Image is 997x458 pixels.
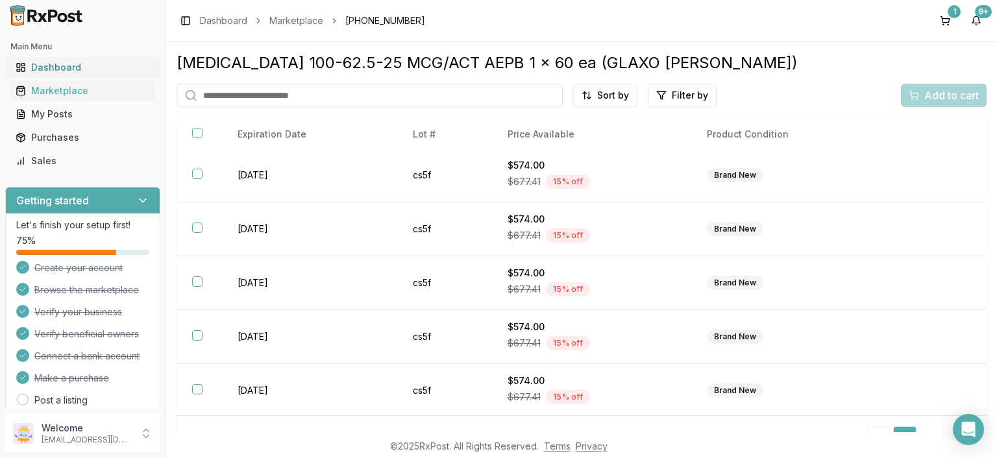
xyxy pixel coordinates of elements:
[546,336,590,350] div: 15 % off
[397,256,492,310] td: cs5f
[508,374,676,387] div: $574.00
[222,117,397,152] th: Expiration Date
[222,149,397,202] td: [DATE]
[16,154,150,167] div: Sales
[966,10,987,31] button: 9+
[10,56,155,79] a: Dashboard
[16,131,150,144] div: Purchases
[948,5,961,18] div: 1
[34,328,139,341] span: Verify beneficial owners
[34,283,139,296] span: Browse the marketplace
[397,202,492,256] td: cs5f
[707,383,763,398] div: Brand New
[953,414,984,445] div: Open Intercom Messenger
[508,213,676,226] div: $574.00
[508,229,541,242] span: $677.41
[492,117,691,152] th: Price Available
[707,168,763,182] div: Brand New
[16,84,150,97] div: Marketplace
[397,310,492,364] td: cs5f
[200,14,247,27] a: Dashboard
[34,394,88,407] a: Post a listing
[16,219,149,232] p: Let's finish your setup first!
[42,422,132,435] p: Welcome
[867,426,971,450] nav: pagination
[5,127,160,148] button: Purchases
[397,364,492,418] td: cs5f
[546,282,590,296] div: 15 % off
[200,14,425,27] nav: breadcrumb
[10,79,155,102] a: Marketplace
[508,320,676,333] div: $574.00
[10,149,155,173] a: Sales
[269,14,323,27] a: Marketplace
[222,364,397,418] td: [DATE]
[648,84,717,107] button: Filter by
[5,5,88,26] img: RxPost Logo
[34,350,140,363] span: Connect a bank account
[222,202,397,256] td: [DATE]
[573,84,637,107] button: Sort by
[222,256,397,310] td: [DATE]
[707,330,763,344] div: Brand New
[34,372,109,385] span: Make a purchase
[544,440,571,452] a: Terms
[16,108,150,121] div: My Posts
[508,391,541,404] span: $677.41
[10,42,155,52] h2: Main Menu
[707,276,763,290] div: Brand New
[16,234,36,247] span: 75 %
[508,283,541,296] span: $677.41
[707,222,763,236] div: Brand New
[34,261,123,274] span: Create your account
[16,193,89,208] h3: Getting started
[16,61,150,74] div: Dashboard
[672,89,708,102] span: Filter by
[546,390,590,404] div: 15 % off
[893,426,917,450] a: 1
[34,306,122,319] span: Verify your business
[919,426,942,450] a: 2
[546,228,590,243] div: 15 % off
[508,267,676,280] div: $574.00
[5,104,160,125] button: My Posts
[935,10,955,31] button: 1
[691,117,889,152] th: Product Condition
[10,102,155,126] a: My Posts
[546,175,590,189] div: 15 % off
[508,159,676,172] div: $574.00
[508,337,541,350] span: $677.41
[222,310,397,364] td: [DATE]
[192,431,299,444] div: Showing 1 to 10 of 13 entries
[177,53,987,73] div: [MEDICAL_DATA] 100-62.5-25 MCG/ACT AEPB 1 x 60 ea (GLAXO [PERSON_NAME])
[345,14,425,27] span: [PHONE_NUMBER]
[397,149,492,202] td: cs5f
[13,423,34,444] img: User avatar
[975,5,992,18] div: 9+
[576,440,608,452] a: Privacy
[5,57,160,78] button: Dashboard
[10,126,155,149] a: Purchases
[597,89,629,102] span: Sort by
[42,435,132,445] p: [EMAIL_ADDRESS][DOMAIN_NAME]
[5,80,160,101] button: Marketplace
[5,151,160,171] button: Sales
[397,117,492,152] th: Lot #
[508,175,541,188] span: $677.41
